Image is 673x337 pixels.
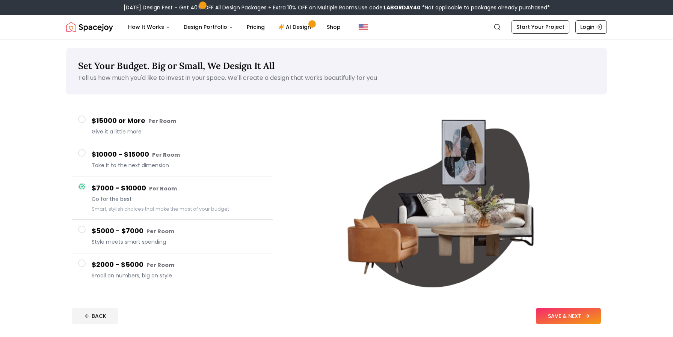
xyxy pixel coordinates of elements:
p: Tell us how much you'd like to invest in your space. We'll create a design that works beautifully... [78,73,595,82]
div: [DATE] Design Fest – Get 40% OFF All Design Packages + Extra 10% OFF on Multiple Rooms. [124,4,550,11]
img: Spacejoy Logo [66,19,113,34]
a: Shop [321,19,347,34]
nav: Main [122,19,347,34]
h4: $5000 - $7000 [92,226,267,237]
button: Design Portfolio [178,19,239,34]
a: Start Your Project [512,20,569,34]
small: Per Room [146,261,174,269]
b: LABORDAY40 [384,4,421,11]
small: Per Room [149,185,177,192]
button: How It Works [122,19,176,34]
button: SAVE & NEXT [536,308,601,324]
button: $15000 or More Per RoomGive it a little more [72,109,273,143]
button: $7000 - $10000 Per RoomGo for the bestSmart, stylish choices that make the most of your budget [72,177,273,220]
a: Spacejoy [66,19,113,34]
span: Go for the best [92,195,267,203]
span: Style meets smart spending [92,238,267,246]
small: Per Room [148,117,176,125]
h4: $2000 - $5000 [92,259,267,270]
small: Smart, stylish choices that make the most of your budget [92,206,229,212]
a: Pricing [241,19,271,34]
nav: Global [66,15,607,39]
span: Use code: [358,4,421,11]
button: $10000 - $15000 Per RoomTake it to the next dimension [72,143,273,177]
button: BACK [72,308,118,324]
button: $2000 - $5000 Per RoomSmall on numbers, big on style [72,253,273,287]
small: Per Room [152,151,180,159]
h4: $10000 - $15000 [92,149,267,160]
span: Small on numbers, big on style [92,272,267,279]
span: Give it a little more [92,128,267,135]
span: Take it to the next dimension [92,162,267,169]
img: United States [359,22,368,31]
h4: $15000 or More [92,115,267,126]
span: Set Your Budget. Big or Small, We Design It All [78,60,275,72]
small: Per Room [146,228,174,235]
h4: $7000 - $10000 [92,183,267,194]
span: *Not applicable to packages already purchased* [421,4,550,11]
a: Login [575,20,607,34]
button: $5000 - $7000 Per RoomStyle meets smart spending [72,220,273,253]
a: AI Design [272,19,319,34]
